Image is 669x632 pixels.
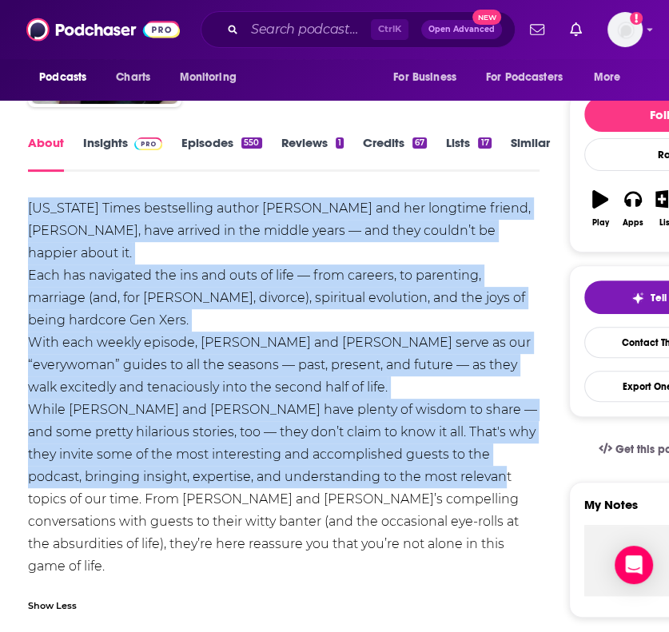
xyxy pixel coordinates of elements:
[28,135,64,172] a: About
[583,62,641,93] button: open menu
[511,135,550,172] a: Similar
[281,135,344,172] a: Reviews1
[446,135,491,172] a: Lists17
[28,197,539,622] div: [US_STATE] Times bestselling author [PERSON_NAME] and her longtime friend, [PERSON_NAME], have ar...
[412,137,427,149] div: 67
[371,19,408,40] span: Ctrl K
[524,16,551,43] a: Show notifications dropdown
[428,26,495,34] span: Open Advanced
[168,62,257,93] button: open menu
[106,62,160,93] a: Charts
[592,218,609,228] div: Play
[421,20,502,39] button: Open AdvancedNew
[563,16,588,43] a: Show notifications dropdown
[478,137,491,149] div: 17
[623,218,643,228] div: Apps
[201,11,516,48] div: Search podcasts, credits, & more...
[607,12,643,47] span: Logged in as GregKubie
[616,180,649,237] button: Apps
[181,135,261,172] a: Episodes550
[594,66,621,89] span: More
[134,137,162,150] img: Podchaser Pro
[241,137,261,149] div: 550
[179,66,236,89] span: Monitoring
[607,12,643,47] button: Show profile menu
[336,137,344,149] div: 1
[83,135,162,172] a: InsightsPodchaser Pro
[245,17,371,42] input: Search podcasts, credits, & more...
[382,62,476,93] button: open menu
[607,12,643,47] img: User Profile
[615,546,653,584] div: Open Intercom Messenger
[486,66,563,89] span: For Podcasters
[584,180,617,237] button: Play
[393,66,456,89] span: For Business
[28,62,107,93] button: open menu
[476,62,586,93] button: open menu
[363,135,427,172] a: Credits67
[631,292,644,304] img: tell me why sparkle
[26,14,180,45] img: Podchaser - Follow, Share and Rate Podcasts
[116,66,150,89] span: Charts
[630,12,643,25] svg: Add a profile image
[39,66,86,89] span: Podcasts
[472,10,501,25] span: New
